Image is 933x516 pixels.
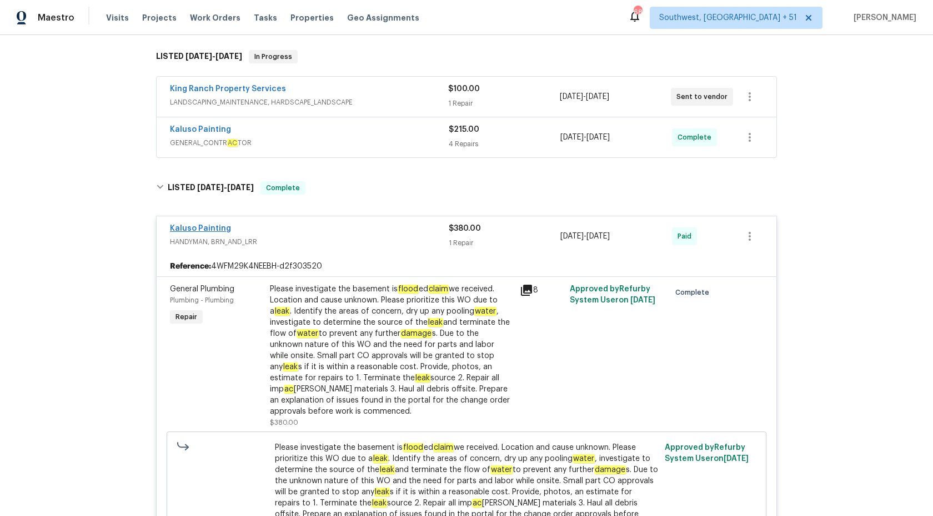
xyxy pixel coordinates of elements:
span: [DATE] [586,133,610,141]
div: 689 [634,7,641,18]
span: Paid [678,231,696,242]
em: leak [428,318,443,327]
div: 1 Repair [449,237,560,249]
span: Approved by Refurby System User on [570,285,655,304]
span: Approved by Refurby System User on [665,444,749,463]
div: Please investigate the basement is ed we received. Location and cause unknown. Please prioritize ... [270,284,513,417]
em: leak [274,307,290,316]
span: GENERAL_CONTR TOR [170,137,449,148]
span: Maestro [38,12,74,23]
span: [DATE] [560,232,584,240]
em: AC [227,139,238,147]
span: HANDYMAN, BRN_AND_LRR [170,236,449,247]
em: flood [403,443,424,452]
em: water [297,329,319,338]
span: General Plumbing [170,285,234,293]
span: [DATE] [586,93,609,101]
span: [DATE] [227,183,254,191]
em: leak [283,363,298,371]
div: 4WFM29K4NEEBH-d2f303520 [157,256,776,276]
em: water [573,454,595,463]
span: - [560,132,610,143]
span: Properties [290,12,334,23]
em: flood [398,285,419,294]
span: In Progress [250,51,297,62]
h6: LISTED [156,50,242,63]
span: Southwest, [GEOGRAPHIC_DATA] + 51 [659,12,797,23]
span: [DATE] [197,183,224,191]
em: leak [379,465,395,474]
span: Complete [678,132,716,143]
span: - [197,183,254,191]
em: water [490,465,513,474]
div: 1 Repair [448,98,559,109]
em: ac [284,385,294,394]
em: water [474,307,496,316]
span: - [560,231,610,242]
em: damage [594,465,626,474]
span: [DATE] [586,232,610,240]
em: leak [374,488,390,497]
span: [DATE] [630,296,655,304]
span: - [560,91,609,102]
span: [PERSON_NAME] [849,12,916,23]
em: claim [433,443,454,452]
span: Plumbing - Plumbing [170,297,234,304]
div: LISTED [DATE]-[DATE]In Progress [153,39,780,75]
span: - [185,52,242,60]
span: Repair [171,311,202,322]
em: damage [400,329,432,338]
span: LANDSCAPING_MAINTENANCE, HARDSCAPE_LANDSCAPE [170,97,448,108]
span: $380.00 [449,225,481,232]
h6: LISTED [168,181,254,195]
span: Tasks [254,14,277,22]
em: leak [372,499,387,508]
div: 8 [520,284,563,297]
a: Kaluso Painting [170,126,231,133]
span: Work Orders [190,12,240,23]
span: $380.00 [270,419,298,426]
b: Reference: [170,261,211,272]
span: Complete [675,287,714,298]
span: $100.00 [448,85,480,93]
span: [DATE] [724,455,749,463]
span: Complete [262,182,304,193]
em: ac [472,499,482,508]
span: Geo Assignments [347,12,419,23]
span: [DATE] [185,52,212,60]
div: LISTED [DATE]-[DATE]Complete [153,170,780,206]
div: 4 Repairs [449,138,560,150]
span: [DATE] [560,93,583,101]
em: leak [373,454,388,463]
span: Projects [142,12,177,23]
span: [DATE] [215,52,242,60]
span: $215.00 [449,126,479,133]
a: Kaluso Painting [170,225,231,232]
em: claim [428,285,449,294]
em: leak [415,374,430,383]
a: King Ranch Property Services [170,85,286,93]
span: Visits [106,12,129,23]
span: Sent to vendor [676,91,732,102]
span: [DATE] [560,133,584,141]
